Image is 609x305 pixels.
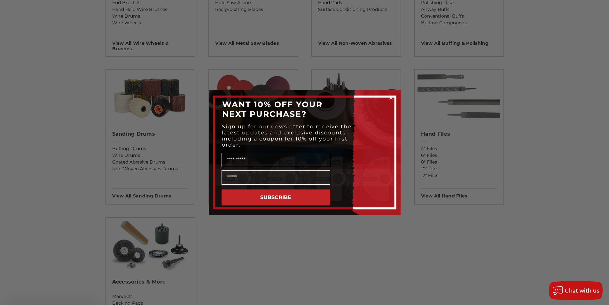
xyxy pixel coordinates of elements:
input: Email [222,170,330,185]
button: Close dialog [388,95,394,101]
span: Sign up for our newsletter to receive the latest updates and exclusive discounts - including a co... [222,124,352,148]
span: WANT 10% OFF YOUR NEXT PURCHASE? [222,100,323,119]
span: Chat with us [565,288,599,294]
button: Chat with us [549,281,603,300]
button: SUBSCRIBE [222,189,330,205]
